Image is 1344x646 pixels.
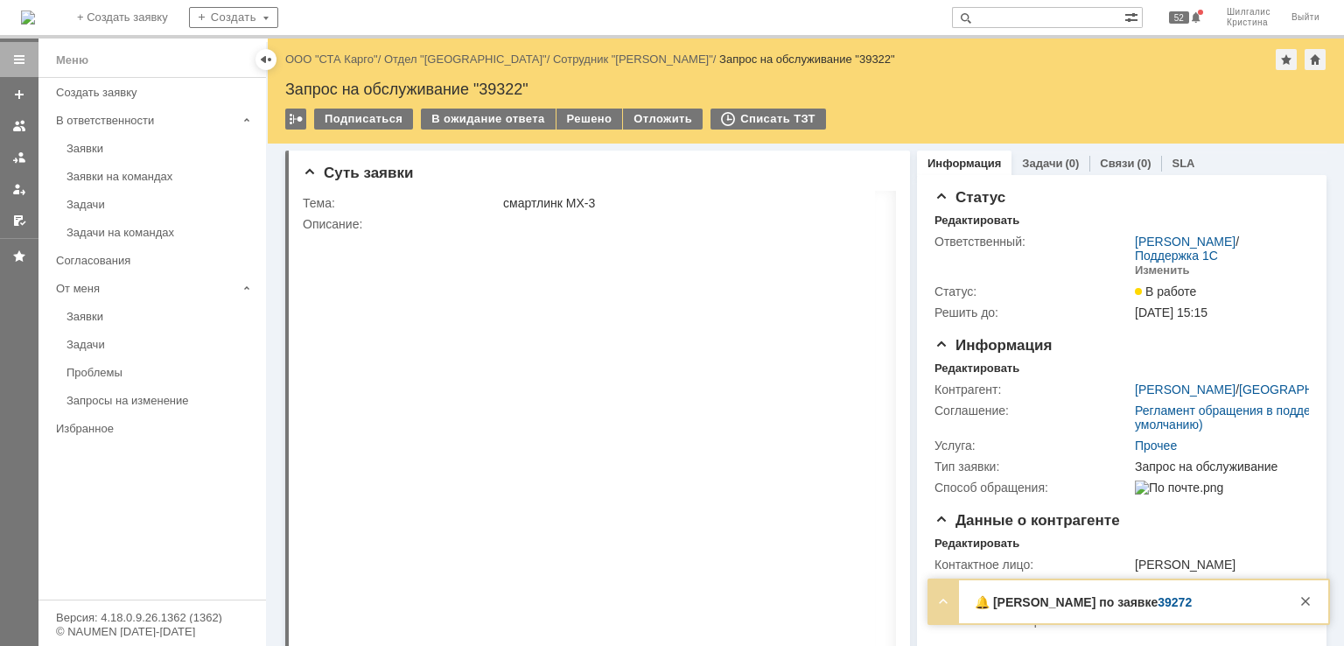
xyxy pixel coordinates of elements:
[303,217,915,231] div: Описание:
[934,512,1120,529] span: Данные о контрагенте
[1135,249,1218,263] a: Поддержка 1С
[934,558,1131,572] div: Контактное лицо:
[66,170,255,183] div: Заявки на командах
[934,305,1131,319] div: Решить до:
[303,196,500,210] div: Тема:
[934,481,1131,495] div: Способ обращения:
[1137,157,1151,170] div: (0)
[49,247,262,274] a: Согласования
[5,144,33,172] a: Заявки в моей ответственности
[56,254,255,267] div: Согласования
[5,207,33,235] a: Мои согласования
[285,81,1326,98] div: Запрос на обслуживание "39322"
[1135,558,1302,572] div: [PERSON_NAME]
[5,175,33,203] a: Мои заявки
[59,387,262,414] a: Запросы на изменение
[66,338,255,351] div: Задачи
[66,310,255,323] div: Заявки
[1135,235,1302,263] div: /
[1135,263,1190,277] div: Изменить
[5,112,33,140] a: Заявки на командах
[934,383,1131,397] div: Контрагент:
[66,226,255,239] div: Задачи на командах
[1135,439,1177,453] a: Прочее
[59,359,262,386] a: Проблемы
[1158,595,1192,609] a: 39272
[1227,7,1270,18] span: Шилгалис
[934,284,1131,298] div: Статус:
[56,282,236,295] div: От меня
[59,331,262,358] a: Задачи
[255,49,276,70] div: Скрыть меню
[66,142,255,155] div: Заявки
[1022,157,1062,170] a: Задачи
[1276,49,1297,70] div: Добавить в избранное
[934,460,1131,474] div: Тип заявки:
[59,303,262,330] a: Заявки
[59,163,262,190] a: Заявки на командах
[384,53,547,66] a: Отдел "[GEOGRAPHIC_DATA]"
[285,109,306,130] div: Работа с массовостью
[1169,11,1189,24] span: 52
[66,198,255,211] div: Задачи
[1135,284,1196,298] span: В работе
[56,612,248,623] div: Версия: 4.18.0.9.26.1362 (1362)
[975,595,1192,609] strong: 🔔 [PERSON_NAME] по заявке
[49,79,262,106] a: Создать заявку
[56,86,255,99] div: Создать заявку
[933,591,954,612] div: Развернуть
[934,404,1131,418] div: Соглашение:
[1124,8,1142,25] span: Расширенный поиск
[59,219,262,246] a: Задачи на командах
[21,11,35,25] a: Перейти на домашнюю страницу
[285,53,384,66] div: /
[934,189,1005,206] span: Статус
[59,135,262,162] a: Заявки
[719,53,895,66] div: Запрос на обслуживание "39322"
[66,394,255,407] div: Запросы на изменение
[927,157,1001,170] a: Информация
[1227,18,1270,28] span: Кристина
[553,53,719,66] div: /
[303,165,413,181] span: Суть заявки
[56,114,236,127] div: В ответственности
[189,7,278,28] div: Создать
[1135,235,1235,249] a: [PERSON_NAME]
[66,366,255,379] div: Проблемы
[1135,305,1207,319] span: [DATE] 15:15
[1135,481,1223,495] img: По почте.png
[59,191,262,218] a: Задачи
[21,11,35,25] img: logo
[934,235,1131,249] div: Ответственный:
[934,214,1019,228] div: Редактировать
[1295,591,1316,612] div: Закрыть
[934,537,1019,551] div: Редактировать
[1135,383,1235,397] a: [PERSON_NAME]
[934,337,1052,354] span: Информация
[1100,157,1134,170] a: Связи
[285,53,378,66] a: ООО "СТА Карго"
[503,196,912,210] div: смартлинк МХ-3
[1065,157,1079,170] div: (0)
[56,626,248,637] div: © NAUMEN [DATE]-[DATE]
[1172,157,1194,170] a: SLA
[934,439,1131,453] div: Услуга:
[5,81,33,109] a: Создать заявку
[934,362,1019,376] div: Редактировать
[384,53,553,66] div: /
[553,53,713,66] a: Сотрудник "[PERSON_NAME]"
[56,50,88,71] div: Меню
[1305,49,1326,70] div: Сделать домашней страницей
[56,422,236,435] div: Избранное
